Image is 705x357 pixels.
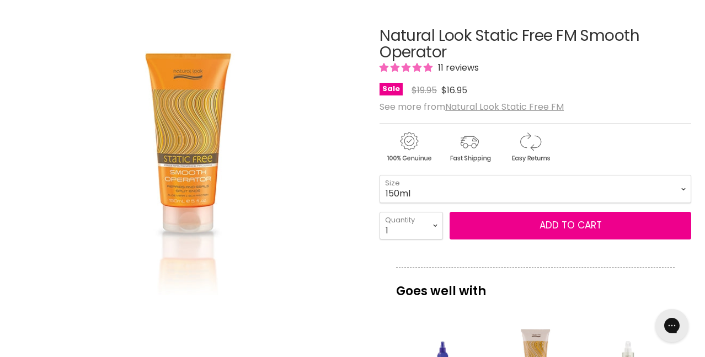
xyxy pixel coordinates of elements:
[440,130,499,164] img: shipping.gif
[380,28,691,62] h1: Natural Look Static Free FM Smooth Operator
[435,61,479,74] span: 11 reviews
[412,84,437,97] span: $19.95
[450,212,691,239] button: Add to cart
[380,83,403,95] span: Sale
[441,84,467,97] span: $16.95
[501,130,559,164] img: returns.gif
[380,61,435,74] span: 4.91 stars
[396,267,675,303] p: Goes well with
[380,212,443,239] select: Quantity
[380,100,564,113] span: See more from
[445,100,564,113] a: Natural Look Static Free FM
[650,305,694,346] iframe: Gorgias live chat messenger
[380,130,438,164] img: genuine.gif
[540,219,602,232] span: Add to cart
